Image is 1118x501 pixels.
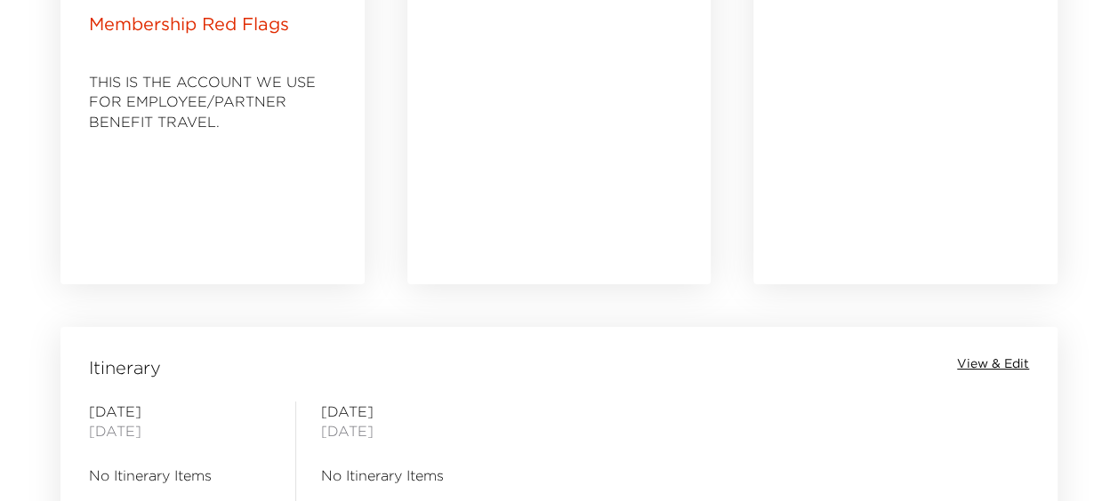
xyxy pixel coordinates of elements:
[321,421,503,441] span: [DATE]
[89,72,336,131] p: THIS IS THE ACCOUNT WE USE FOR EMPLOYEE/PARTNER BENEFIT TRAVEL.
[89,12,289,36] p: Membership Red Flags
[957,355,1029,373] button: View & Edit
[89,355,161,380] span: Itinerary
[321,402,503,421] span: [DATE]
[89,465,270,485] span: No Itinerary Items
[89,402,270,421] span: [DATE]
[321,465,503,485] span: No Itinerary Items
[89,421,270,441] span: [DATE]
